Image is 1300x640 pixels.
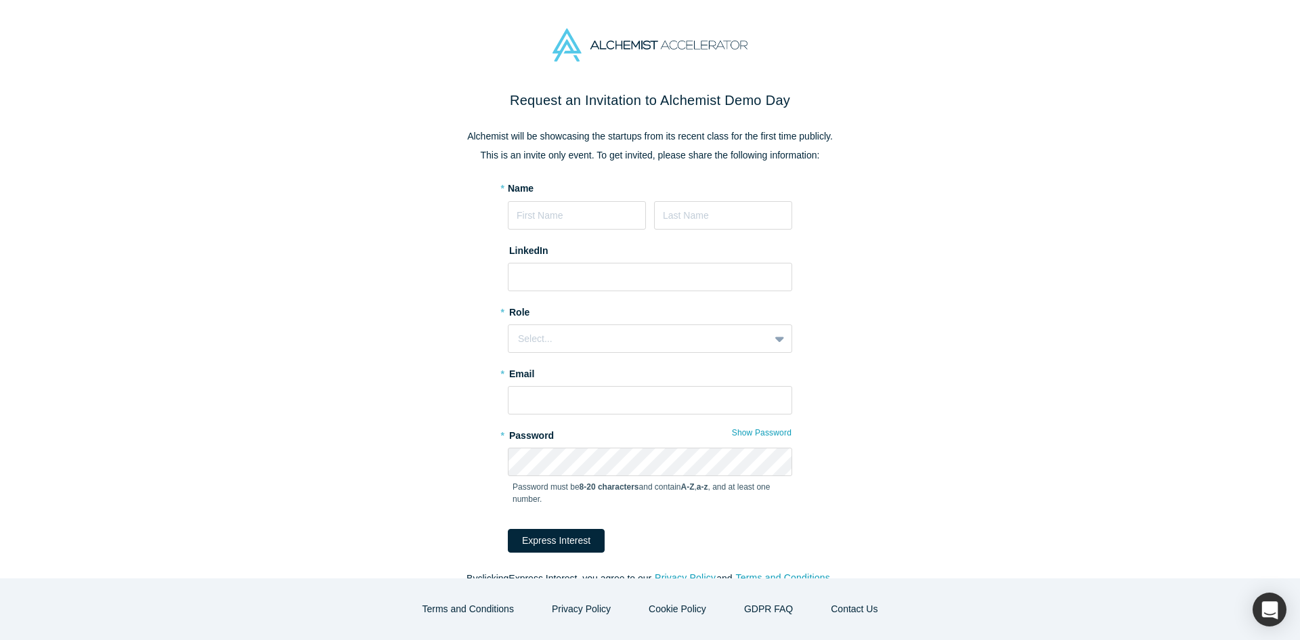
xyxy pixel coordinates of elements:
[366,148,934,163] p: This is an invite only event. To get invited, please share the following information:
[508,239,548,258] label: LinkedIn
[735,570,831,586] button: Terms and Conditions
[508,529,605,553] button: Express Interest
[538,597,625,621] button: Privacy Policy
[580,482,639,492] strong: 8-20 characters
[508,424,792,443] label: Password
[366,572,934,586] p: By clicking Express Interest , you agree to our and .
[654,201,792,230] input: Last Name
[634,597,720,621] button: Cookie Policy
[730,597,807,621] a: GDPR FAQ
[513,481,787,505] p: Password must be and contain , , and at least one number.
[654,570,716,586] button: Privacy Policy
[552,28,747,62] img: Alchemist Accelerator Logo
[508,301,792,320] label: Role
[681,482,695,492] strong: A-Z
[731,424,792,442] button: Show Password
[508,362,792,381] label: Email
[817,597,892,621] button: Contact Us
[408,597,528,621] button: Terms and Conditions
[508,182,534,196] label: Name
[697,482,708,492] strong: a-z
[518,332,760,346] div: Select...
[366,129,934,144] p: Alchemist will be showcasing the startups from its recent class for the first time publicly.
[508,201,646,230] input: First Name
[366,90,934,110] h2: Request an Invitation to Alchemist Demo Day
